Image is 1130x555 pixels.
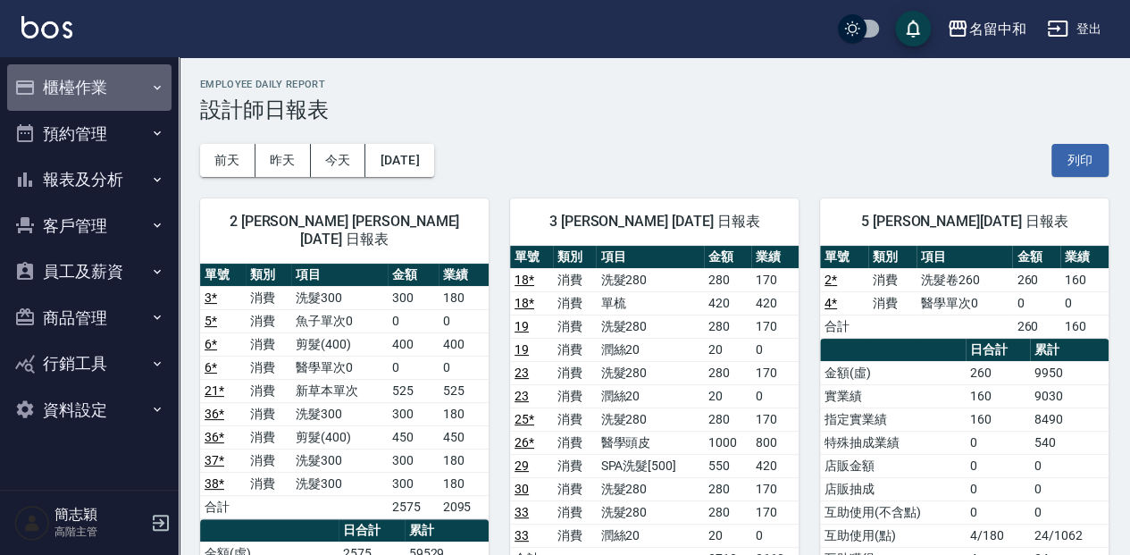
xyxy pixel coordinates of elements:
[246,332,291,356] td: 消費
[1030,524,1109,547] td: 24/1062
[388,402,438,425] td: 300
[596,315,703,338] td: 洗髮280
[1060,268,1109,291] td: 160
[246,402,291,425] td: 消費
[751,454,799,477] td: 420
[553,338,596,361] td: 消費
[820,524,966,547] td: 互助使用(點)
[704,315,751,338] td: 280
[200,97,1109,122] h3: 設計師日報表
[1012,315,1060,338] td: 260
[1012,268,1060,291] td: 260
[751,477,799,500] td: 170
[966,384,1030,408] td: 160
[751,338,799,361] td: 0
[388,309,438,332] td: 0
[388,264,438,287] th: 金額
[751,431,799,454] td: 800
[751,361,799,384] td: 170
[1060,315,1109,338] td: 160
[388,495,438,518] td: 2575
[917,268,1013,291] td: 洗髮卷260
[54,524,146,540] p: 高階主管
[246,309,291,332] td: 消費
[246,264,291,287] th: 類別
[1030,500,1109,524] td: 0
[820,431,966,454] td: 特殊抽成業績
[940,11,1033,47] button: 名留中和
[439,402,490,425] td: 180
[439,286,490,309] td: 180
[751,291,799,315] td: 420
[246,379,291,402] td: 消費
[510,246,553,269] th: 單號
[553,408,596,431] td: 消費
[1030,339,1109,362] th: 累計
[553,268,596,291] td: 消費
[596,408,703,431] td: 洗髮280
[388,449,438,472] td: 300
[596,524,703,547] td: 潤絲20
[1030,361,1109,384] td: 9950
[7,248,172,295] button: 員工及薪資
[291,356,388,379] td: 醫學單次0
[515,366,529,380] a: 23
[596,361,703,384] td: 洗髮280
[246,425,291,449] td: 消費
[820,315,868,338] td: 合計
[596,431,703,454] td: 醫學頭皮
[7,156,172,203] button: 報表及分析
[596,268,703,291] td: 洗髮280
[820,361,966,384] td: 金額(虛)
[21,16,72,38] img: Logo
[1030,431,1109,454] td: 540
[439,309,490,332] td: 0
[439,264,490,287] th: 業績
[1040,13,1109,46] button: 登出
[704,431,751,454] td: 1000
[439,379,490,402] td: 525
[596,338,703,361] td: 潤絲20
[704,500,751,524] td: 280
[222,213,467,248] span: 2 [PERSON_NAME] [PERSON_NAME][DATE] 日報表
[291,449,388,472] td: 洗髮300
[966,500,1030,524] td: 0
[439,332,490,356] td: 400
[1060,246,1109,269] th: 業績
[704,291,751,315] td: 420
[14,505,50,541] img: Person
[388,356,438,379] td: 0
[291,286,388,309] td: 洗髮300
[820,384,966,408] td: 實業績
[515,505,529,519] a: 33
[966,454,1030,477] td: 0
[553,361,596,384] td: 消費
[1012,291,1060,315] td: 0
[704,524,751,547] td: 20
[291,425,388,449] td: 剪髮(400)
[751,315,799,338] td: 170
[868,291,917,315] td: 消費
[7,387,172,433] button: 資料設定
[291,332,388,356] td: 剪髮(400)
[439,425,490,449] td: 450
[515,482,529,496] a: 30
[255,144,311,177] button: 昨天
[966,361,1030,384] td: 260
[704,268,751,291] td: 280
[7,64,172,111] button: 櫃檯作業
[200,264,246,287] th: 單號
[246,472,291,495] td: 消費
[1060,291,1109,315] td: 0
[820,500,966,524] td: 互助使用(不含點)
[532,213,777,231] span: 3 [PERSON_NAME] [DATE] 日報表
[596,384,703,408] td: 潤絲20
[7,295,172,341] button: 商品管理
[917,246,1013,269] th: 項目
[751,408,799,431] td: 170
[246,449,291,472] td: 消費
[1030,477,1109,500] td: 0
[7,203,172,249] button: 客戶管理
[553,246,596,269] th: 類別
[515,458,529,473] a: 29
